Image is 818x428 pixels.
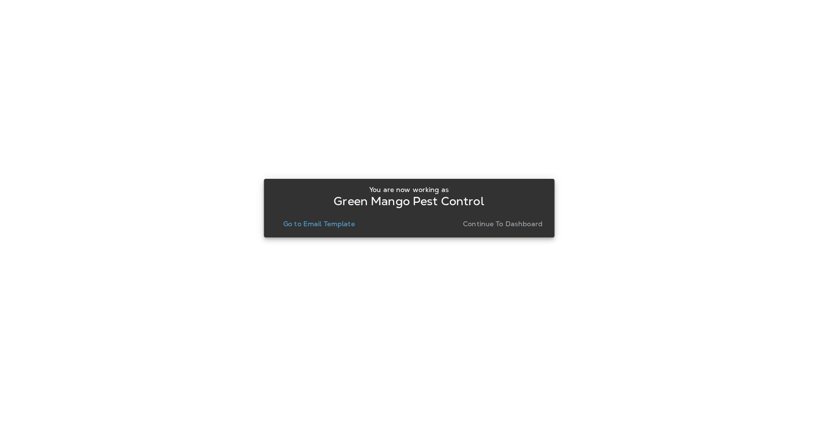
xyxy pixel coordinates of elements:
[334,197,484,205] p: Green Mango Pest Control
[463,220,543,228] p: Continue to Dashboard
[279,217,359,231] button: Go to Email Template
[283,220,355,228] p: Go to Email Template
[459,217,546,231] button: Continue to Dashboard
[369,186,449,193] p: You are now working as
